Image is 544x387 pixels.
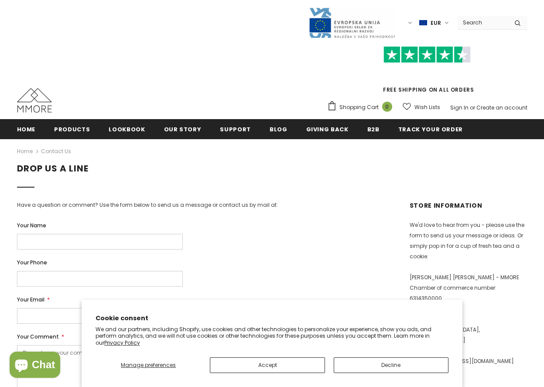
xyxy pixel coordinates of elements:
[96,357,201,373] button: Manage preferences
[367,125,380,134] span: B2B
[220,119,251,139] a: support
[17,333,59,340] span: Your Comment
[306,125,349,134] span: Giving back
[398,119,463,139] a: Track your order
[414,103,440,112] span: Wish Lists
[17,222,46,229] span: Your Name
[17,201,309,209] div: Have a question or comment? Use the form below to send us a message or contact us by mail at:
[96,326,448,346] p: We and our partners, including Shopify, use cookies and other technologies to personalize your ex...
[17,125,36,134] span: Home
[164,119,202,139] a: Our Story
[431,19,441,27] span: EUR
[121,361,176,369] span: Manage preferences
[270,119,287,139] a: Blog
[476,104,527,111] a: Create an account
[410,201,527,210] h4: Store Information
[270,125,287,134] span: Blog
[104,339,140,346] a: Privacy Policy
[109,125,145,134] span: Lookbook
[410,356,527,366] p: Email:
[308,7,396,39] img: Javni Razpis
[7,352,63,380] inbox-online-store-chat: Shopify online store chat
[334,357,448,373] button: Decline
[308,19,396,26] a: Javni Razpis
[17,88,52,113] img: MMORE Cases
[17,259,47,266] span: Your Phone
[54,125,90,134] span: Products
[398,125,463,134] span: Track your order
[17,163,527,174] h1: DROP US A LINE
[41,146,71,157] span: Contact us
[410,201,527,366] div: [PERSON_NAME] [PERSON_NAME] - MMORE
[339,103,379,112] span: Shopping Cart
[17,119,36,139] a: Home
[450,104,469,111] a: Sign In
[470,104,475,111] span: or
[458,16,508,29] input: Search Site
[54,119,90,139] a: Products
[403,99,440,115] a: Wish Lists
[327,63,527,86] iframe: Customer reviews powered by Trustpilot
[17,296,44,303] span: Your Email
[17,146,33,157] a: Home
[306,119,349,139] a: Giving back
[220,125,251,134] span: support
[210,357,325,373] button: Accept
[383,46,471,63] img: Trust Pilot Stars
[96,314,448,323] h2: Cookie consent
[426,357,514,365] a: [EMAIL_ADDRESS][DOMAIN_NAME]
[109,119,145,139] a: Lookbook
[367,119,380,139] a: B2B
[164,125,202,134] span: Our Story
[410,314,527,346] p: Lepi pot 6 1000 [GEOGRAPHIC_DATA], [GEOGRAPHIC_DATA]
[382,102,392,112] span: 0
[327,101,397,114] a: Shopping Cart 0
[410,283,527,304] p: Chamber of commerce number: 6314350000
[410,220,527,262] p: We'd love to hear from you - please use the form to send us your message or ideas. Or simply pop ...
[327,50,527,93] span: FREE SHIPPING ON ALL ORDERS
